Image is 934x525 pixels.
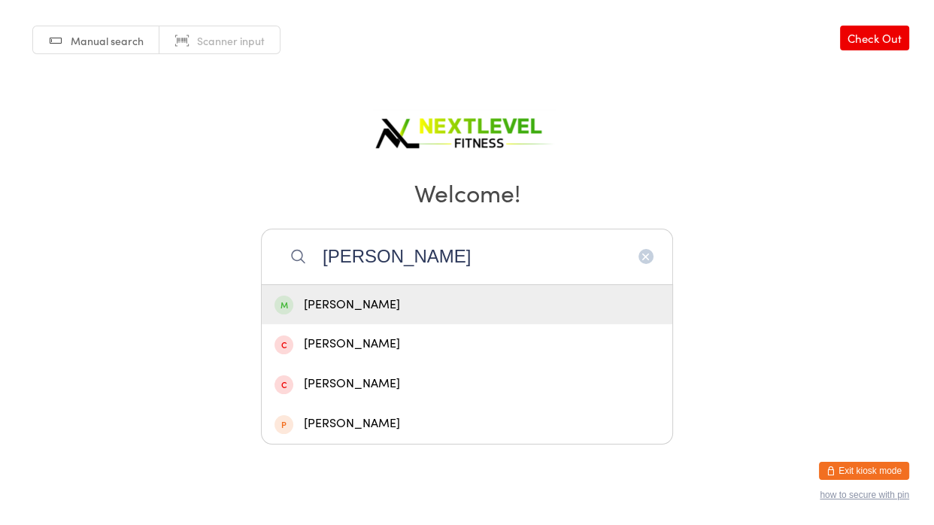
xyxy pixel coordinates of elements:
input: Search [261,229,673,284]
span: Manual search [71,33,144,48]
div: [PERSON_NAME] [274,414,660,434]
button: how to secure with pin [820,490,909,500]
div: [PERSON_NAME] [274,374,660,394]
span: Scanner input [197,33,265,48]
a: Check Out [840,26,909,50]
button: Exit kiosk mode [819,462,909,480]
div: [PERSON_NAME] [274,334,660,354]
div: [PERSON_NAME] [274,295,660,315]
img: Next Level Fitness [373,105,561,154]
h2: Welcome! [15,175,919,209]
